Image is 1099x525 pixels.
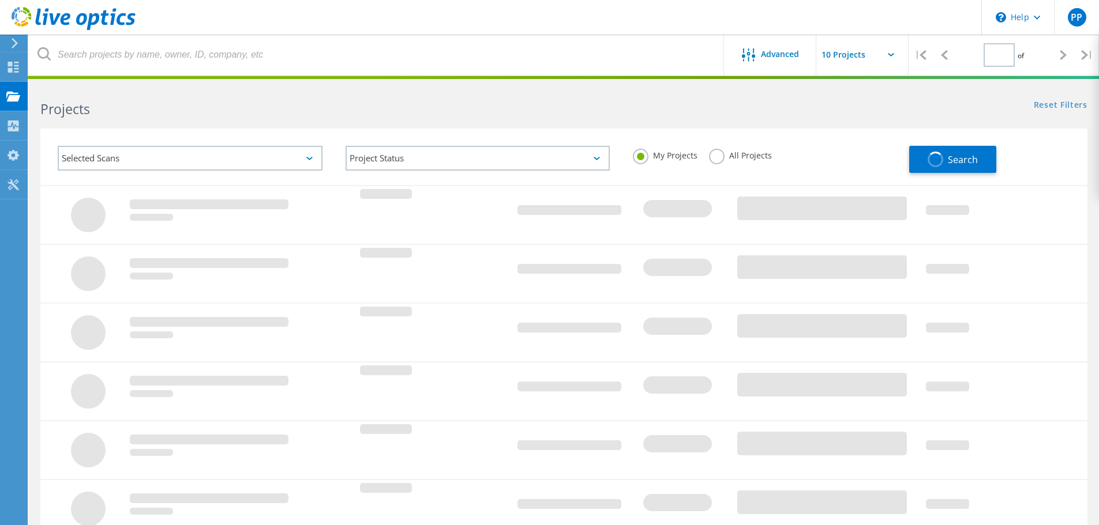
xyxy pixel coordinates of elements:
[1075,35,1099,75] div: |
[909,35,932,75] div: |
[1071,13,1082,22] span: PP
[948,153,978,166] span: Search
[58,146,322,171] div: Selected Scans
[40,100,90,118] b: Projects
[709,149,772,160] label: All Projects
[1018,51,1024,61] span: of
[996,12,1006,22] svg: \n
[633,149,697,160] label: My Projects
[761,50,799,58] span: Advanced
[909,146,996,173] button: Search
[1034,101,1087,111] a: Reset Filters
[12,24,136,32] a: Live Optics Dashboard
[29,35,725,75] input: Search projects by name, owner, ID, company, etc
[346,146,610,171] div: Project Status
